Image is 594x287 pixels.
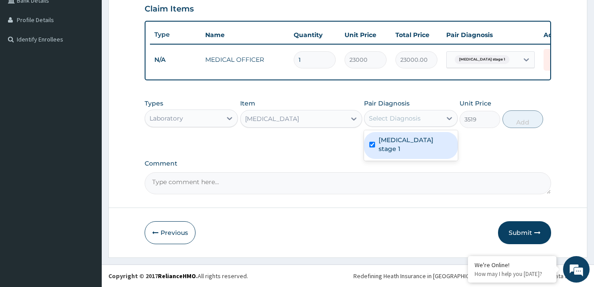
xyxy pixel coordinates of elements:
th: Quantity [289,26,340,44]
div: [MEDICAL_DATA] [245,114,299,123]
a: RelianceHMO [158,272,196,280]
strong: Copyright © 2017 . [108,272,198,280]
textarea: Type your message and hit 'Enter' [4,193,169,223]
div: Chat with us now [46,49,149,61]
label: Unit Price [460,99,491,108]
h3: Claim Items [145,4,194,14]
th: Name [201,26,289,44]
th: Unit Price [340,26,391,44]
div: Minimize live chat window [145,4,166,26]
div: Redefining Heath Insurance in [GEOGRAPHIC_DATA] using Telemedicine and Data Science! [353,272,587,280]
button: Add [502,110,543,128]
label: [MEDICAL_DATA] stage 1 [379,136,452,153]
th: Pair Diagnosis [442,26,539,44]
span: [MEDICAL_DATA] stage 1 [455,55,510,64]
p: How may I help you today? [475,270,550,278]
span: We're online! [51,87,122,176]
td: N/A [150,52,201,68]
label: Pair Diagnosis [364,99,410,108]
div: Select Diagnosis [369,114,421,123]
button: Previous [145,221,195,244]
div: Laboratory [149,114,183,123]
td: MEDICAL OFFICER [201,51,289,68]
th: Actions [539,26,583,44]
button: Submit [498,221,551,244]
th: Type [150,26,201,43]
img: d_794563401_company_1708531726252_794563401 [16,44,36,66]
footer: All rights reserved. [102,264,594,287]
div: We're Online! [475,261,550,269]
label: Types [145,100,163,107]
th: Total Price [391,26,442,44]
label: Item [240,99,255,108]
label: Comment [145,160,551,167]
